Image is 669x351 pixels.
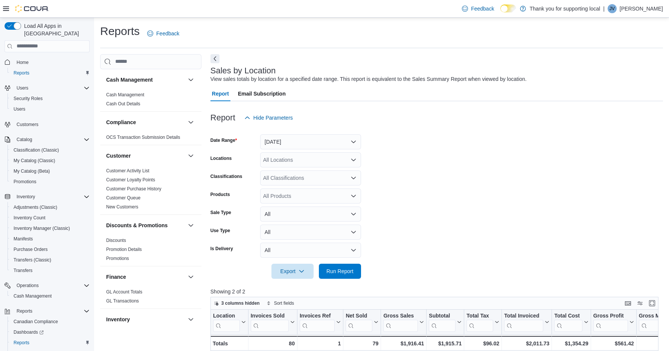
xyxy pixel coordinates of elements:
[100,133,201,145] div: Compliance
[106,204,138,210] a: New Customers
[100,287,201,308] div: Finance
[213,312,246,331] button: Location
[300,312,335,319] div: Invoices Ref
[530,4,600,13] p: Thank you for supporting local
[554,339,588,348] div: $1,354.29
[11,167,90,176] span: My Catalog (Beta)
[106,119,185,126] button: Compliance
[106,101,140,106] a: Cash Out Details
[610,4,615,13] span: JV
[593,312,628,331] div: Gross Profit
[14,257,51,263] span: Transfers (Classic)
[8,166,93,176] button: My Catalog (Beta)
[14,84,90,93] span: Users
[106,289,142,295] a: GL Account Totals
[210,137,237,143] label: Date Range
[144,26,182,41] a: Feedback
[383,312,418,331] div: Gross Sales
[429,339,462,348] div: $1,915.71
[11,68,90,77] span: Reports
[106,186,162,191] a: Customer Purchase History
[8,213,93,223] button: Inventory Count
[210,66,276,75] h3: Sales by Location
[14,84,31,93] button: Users
[8,104,93,114] button: Users
[106,222,168,229] h3: Discounts & Promotions
[238,86,286,101] span: Email Subscription
[250,312,288,319] div: Invoices Sold
[603,4,605,13] p: |
[648,299,657,308] button: Enter fullscreen
[106,316,130,323] h3: Inventory
[466,312,493,319] div: Total Tax
[17,59,29,65] span: Home
[11,234,90,243] span: Manifests
[17,85,28,91] span: Users
[466,312,493,331] div: Total Tax
[11,146,90,155] span: Classification (Classic)
[106,92,144,97] a: Cash Management
[593,312,628,319] div: Gross Profit
[11,255,54,264] a: Transfers (Classic)
[459,1,497,16] a: Feedback
[11,245,90,254] span: Purchase Orders
[250,312,288,331] div: Invoices Sold
[11,224,90,233] span: Inventory Manager (Classic)
[11,292,55,301] a: Cash Management
[8,265,93,276] button: Transfers
[11,203,60,212] a: Adjustments (Classic)
[14,168,50,174] span: My Catalog (Beta)
[300,312,335,331] div: Invoices Ref
[620,4,663,13] p: [PERSON_NAME]
[504,339,549,348] div: $2,011.73
[210,246,233,252] label: Is Delivery
[2,191,93,202] button: Inventory
[21,22,90,37] span: Load All Apps in [GEOGRAPHIC_DATA]
[14,267,32,274] span: Transfers
[429,312,462,331] button: Subtotal
[14,158,55,164] span: My Catalog (Classic)
[17,194,35,200] span: Inventory
[106,238,126,243] a: Discounts
[635,299,645,308] button: Display options
[15,5,49,12] img: Cova
[186,118,195,127] button: Compliance
[593,312,634,331] button: Gross Profit
[2,306,93,316] button: Reports
[11,317,61,326] a: Canadian Compliance
[14,319,58,325] span: Canadian Compliance
[2,280,93,291] button: Operations
[2,83,93,93] button: Users
[300,339,341,348] div: 1
[11,105,28,114] a: Users
[100,24,140,39] h1: Reports
[14,329,44,335] span: Dashboards
[14,135,35,144] button: Catalog
[8,327,93,337] a: Dashboards
[2,57,93,68] button: Home
[213,312,240,331] div: Location
[504,312,543,319] div: Total Invoiced
[383,312,418,319] div: Gross Sales
[106,247,142,252] a: Promotion Details
[11,177,40,186] a: Promotions
[14,340,29,346] span: Reports
[500,5,516,12] input: Dark Mode
[8,155,93,166] button: My Catalog (Classic)
[106,298,139,304] a: GL Transactions
[8,337,93,348] button: Reports
[106,222,185,229] button: Discounts & Promotions
[260,225,361,240] button: All
[14,192,90,201] span: Inventory
[383,339,424,348] div: $1,916.41
[429,312,456,331] div: Subtotal
[213,339,246,348] div: Totals
[504,312,543,331] div: Total Invoiced
[106,195,140,201] a: Customer Queue
[260,207,361,222] button: All
[554,312,582,319] div: Total Cost
[8,202,93,213] button: Adjustments (Classic)
[11,245,51,254] a: Purchase Orders
[8,255,93,265] button: Transfers (Classic)
[8,316,93,327] button: Canadian Compliance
